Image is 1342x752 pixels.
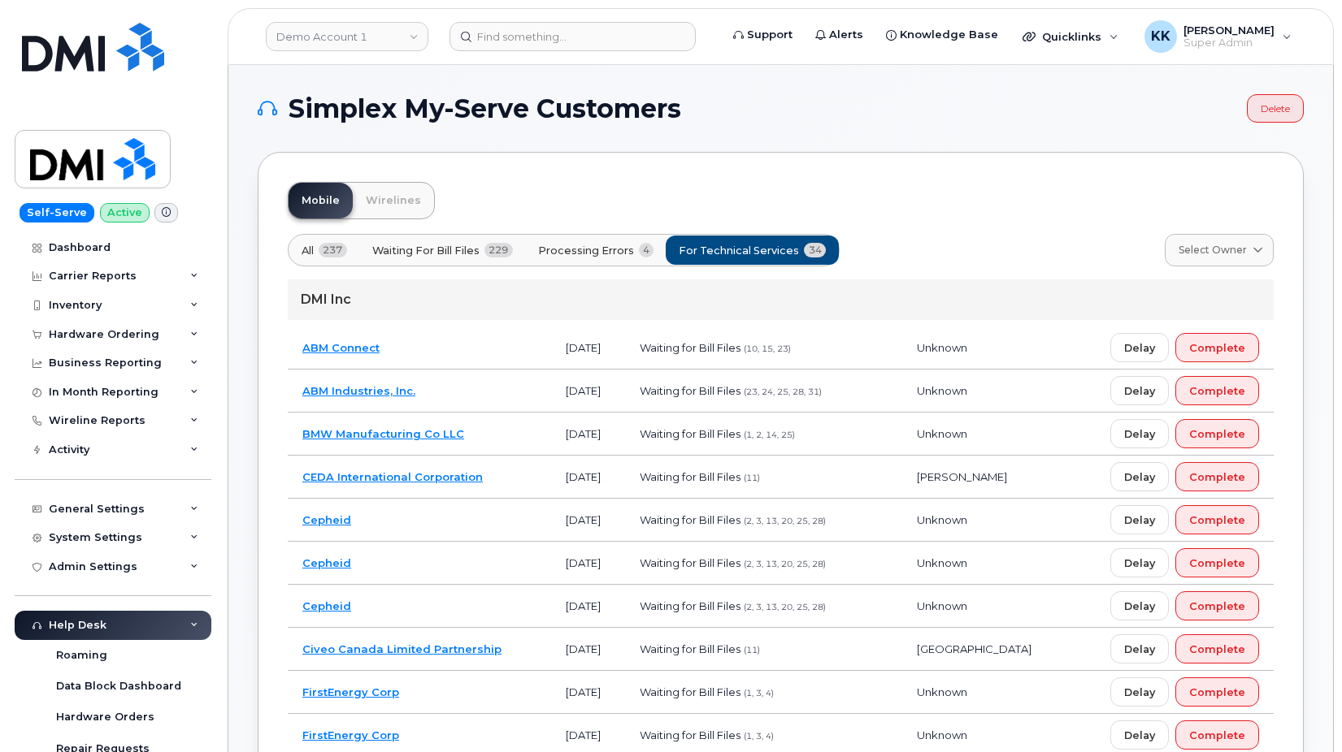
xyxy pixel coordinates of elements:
span: Unknown [917,556,967,569]
a: FirstEnergy Corp [302,728,399,741]
span: Unknown [917,728,967,741]
button: Delay [1110,462,1169,491]
button: Delay [1110,634,1169,663]
button: Delay [1110,720,1169,750]
button: Complete [1175,505,1259,534]
span: Complete [1189,512,1245,528]
span: Unknown [917,685,967,698]
span: Waiting for Bill Files [640,470,740,483]
span: Delay [1124,555,1155,571]
td: [DATE] [551,499,625,542]
span: (2, 3, 13, 20, 25, 28) [744,516,826,526]
span: (10, 15, 23) [744,344,791,354]
span: Unknown [917,341,967,354]
span: [PERSON_NAME] [917,470,1007,483]
button: Complete [1175,591,1259,620]
span: Delay [1124,728,1155,743]
span: (2, 3, 13, 20, 25, 28) [744,602,826,612]
a: Cepheid [302,556,351,569]
td: [DATE] [551,671,625,714]
span: Complete [1189,469,1245,485]
button: Complete [1175,419,1259,448]
td: [DATE] [551,628,625,671]
a: BMW Manufacturing Co LLC [302,427,464,440]
span: Waiting for Bill Files [640,513,740,526]
span: Processing Errors [538,243,634,258]
a: Select Owner [1165,234,1274,266]
span: Delay [1124,512,1155,528]
button: Delay [1110,505,1169,534]
span: Waiting for Bill Files [640,685,740,698]
span: Delay [1124,642,1155,657]
td: [DATE] [551,585,625,628]
button: Complete [1175,462,1259,491]
span: (11) [744,473,760,483]
span: Complete [1189,426,1245,442]
span: [GEOGRAPHIC_DATA] [917,642,1031,655]
a: Delete [1247,94,1304,123]
span: Waiting for Bill Files [640,427,740,440]
button: Complete [1175,720,1259,750]
div: DMI Inc [288,279,1274,320]
span: (2, 3, 13, 20, 25, 28) [744,559,826,569]
span: Unknown [917,384,967,397]
span: Complete [1189,642,1245,657]
span: Waiting for Bill Files [640,642,740,655]
span: (1, 2, 14, 25) [744,430,795,440]
span: (1, 3, 4) [744,688,774,698]
span: Waiting for Bill Files [640,599,740,612]
button: Delay [1110,548,1169,577]
a: Civeo Canada Limited Partnership [302,642,502,655]
button: Delay [1110,333,1169,362]
span: Select Owner [1179,243,1247,257]
button: Complete [1175,376,1259,405]
span: Delay [1124,469,1155,485]
span: All [302,243,314,258]
span: Delay [1124,340,1155,356]
button: Complete [1175,677,1259,707]
td: [DATE] [551,413,625,456]
span: Waiting for Bill Files [640,728,740,741]
a: Cepheid [302,599,351,612]
button: Complete [1175,333,1259,362]
span: Complete [1189,728,1245,743]
span: Waiting for Bill Files [640,341,740,354]
span: Waiting for Bill Files [372,243,480,258]
a: FirstEnergy Corp [302,685,399,698]
td: [DATE] [551,542,625,585]
span: Complete [1189,685,1245,700]
button: Complete [1175,548,1259,577]
span: Waiting for Bill Files [640,384,740,397]
span: Complete [1189,599,1245,614]
span: Delay [1124,685,1155,700]
td: [DATE] [551,326,625,370]
span: Simplex My-Serve Customers [289,97,681,121]
span: Complete [1189,383,1245,399]
a: ABM Connect [302,341,380,354]
span: (1, 3, 4) [744,731,774,741]
button: Delay [1110,591,1169,620]
a: CEDA International Corporation [302,470,483,483]
a: Wirelines [353,183,434,218]
span: Delay [1124,599,1155,614]
td: [DATE] [551,370,625,413]
a: Cepheid [302,513,351,526]
span: Delay [1124,426,1155,442]
span: 4 [639,243,654,257]
span: Unknown [917,513,967,526]
span: (23, 24, 25, 28, 31) [744,387,822,397]
button: Delay [1110,677,1169,707]
button: Delay [1110,376,1169,405]
span: 237 [319,243,347,257]
span: Unknown [917,599,967,612]
span: Complete [1189,555,1245,571]
span: 229 [484,243,513,257]
span: Unknown [917,427,967,440]
button: Complete [1175,634,1259,663]
span: Complete [1189,340,1245,356]
span: Delay [1124,383,1155,399]
td: [DATE] [551,456,625,499]
a: Mobile [289,183,353,218]
span: (11) [744,645,760,655]
button: Delay [1110,419,1169,448]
